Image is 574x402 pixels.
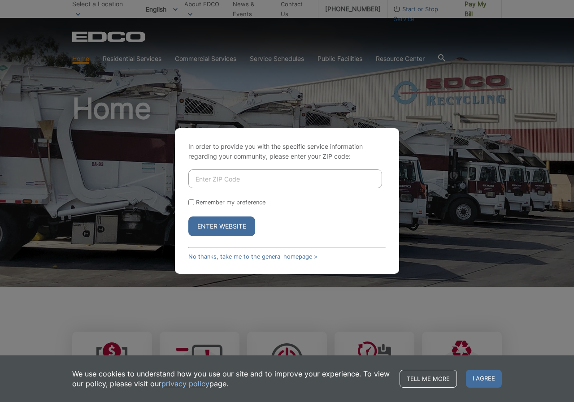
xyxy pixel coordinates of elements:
input: Enter ZIP Code [188,169,382,188]
button: Enter Website [188,216,255,236]
a: Tell me more [400,370,457,388]
a: No thanks, take me to the general homepage > [188,253,317,260]
p: We use cookies to understand how you use our site and to improve your experience. To view our pol... [72,369,391,389]
p: In order to provide you with the specific service information regarding your community, please en... [188,142,386,161]
span: I agree [466,370,502,388]
a: privacy policy [161,379,209,389]
label: Remember my preference [196,199,265,206]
